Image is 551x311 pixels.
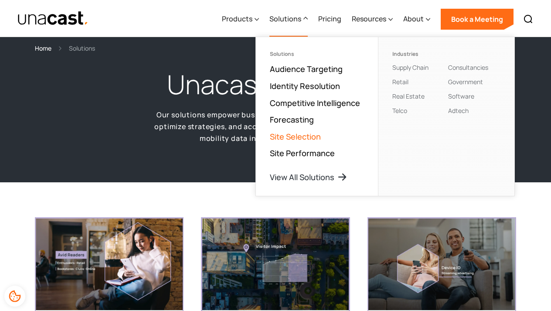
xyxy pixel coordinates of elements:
[270,98,360,108] a: Competitive Intelligence
[270,64,343,74] a: Audience Targeting
[35,43,51,53] a: Home
[222,1,259,37] div: Products
[448,63,488,72] a: Consultancies
[270,148,335,158] a: Site Performance
[69,43,95,53] div: Solutions
[403,1,430,37] div: About
[441,9,514,30] a: Book a Meeting
[448,78,483,86] a: Government
[392,63,429,72] a: Supply Chain
[222,14,252,24] div: Products
[270,114,314,125] a: Forecasting
[270,81,340,91] a: Identity Resolution
[392,106,407,115] a: Telco
[167,67,384,102] h1: Unacast Solutions
[140,109,411,144] p: Our solutions empower businesses to make data-driven decisions, optimize strategies, and accelera...
[523,14,534,24] img: Search icon
[448,92,474,100] a: Software
[318,1,341,37] a: Pricing
[352,1,393,37] div: Resources
[17,11,88,26] a: home
[269,14,301,24] div: Solutions
[392,78,408,86] a: Retail
[392,51,445,57] div: Industries
[4,286,25,307] div: Cookie Preferences
[392,92,425,100] a: Real Estate
[17,11,88,26] img: Unacast text logo
[270,131,321,142] a: Site Selection
[255,37,515,196] nav: Solutions
[448,106,469,115] a: Adtech
[270,51,364,57] div: Solutions
[352,14,386,24] div: Resources
[269,1,308,37] div: Solutions
[270,172,347,182] a: View All Solutions
[403,14,424,24] div: About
